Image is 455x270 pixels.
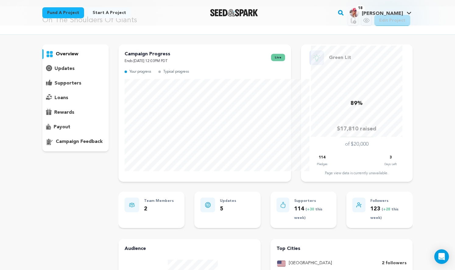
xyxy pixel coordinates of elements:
div: Open Intercom Messenger [434,249,449,264]
p: Your progress [129,68,151,75]
button: overview [42,49,109,59]
button: campaign feedback [42,137,109,147]
span: +30 [307,208,315,211]
button: payout [42,122,109,132]
p: 114 [319,154,325,161]
p: overview [56,50,78,58]
p: Followers [370,198,407,205]
button: rewards [42,108,109,117]
span: ( this week) [294,208,323,220]
p: 114 [294,205,330,222]
button: updates [42,64,109,74]
p: Pledges [317,161,327,167]
p: 2 followers [382,260,407,267]
div: Page view data is currently unavailable. [307,171,407,176]
p: Typical progress [163,68,189,75]
p: 5 [220,205,236,213]
p: updates [55,65,75,72]
p: payout [54,123,70,131]
div: Scott D.'s Profile [350,8,403,17]
p: rewards [54,109,74,116]
h4: Top Cities [277,245,407,252]
span: [PERSON_NAME] [362,11,403,16]
button: supporters [42,78,109,88]
p: [GEOGRAPHIC_DATA] [289,260,332,267]
img: Seed&Spark Logo Dark Mode [210,9,258,16]
p: Updates [220,198,236,205]
a: Start a project [88,7,131,18]
p: 89% [351,99,363,108]
span: Scott D.'s Profile [348,6,413,19]
span: ( this week) [370,208,399,220]
p: Supporters [294,198,330,205]
p: 3 [390,154,392,161]
p: 123 [370,205,407,222]
p: campaign feedback [56,138,103,145]
p: Ends [DATE] 12:03PM PDT [125,58,170,65]
h4: Audience [125,245,255,252]
p: Campaign Progress [125,50,170,58]
p: supporters [55,80,81,87]
p: Days Left [384,161,397,167]
a: Seed&Spark Homepage [210,9,258,16]
span: live [271,54,285,61]
button: loans [42,93,109,103]
span: +28 [383,208,391,211]
p: 2 [144,205,174,213]
p: of $20,000 [345,141,369,148]
a: Fund a project [42,7,84,18]
span: 18 [356,5,365,11]
p: loans [55,94,68,102]
p: Team Members [144,198,174,205]
img: 73bbabdc3393ef94.png [350,8,359,17]
a: Scott D.'s Profile [348,6,413,17]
